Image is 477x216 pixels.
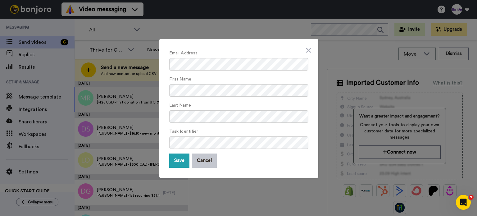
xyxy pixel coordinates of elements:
[169,50,198,57] label: Email Address
[169,128,198,135] label: Task Identifier
[169,76,191,83] label: First Name
[192,154,217,168] button: Cancel
[469,195,474,200] span: 9
[456,195,471,210] iframe: Intercom live chat
[169,102,191,109] label: Last Name
[169,154,189,168] button: Save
